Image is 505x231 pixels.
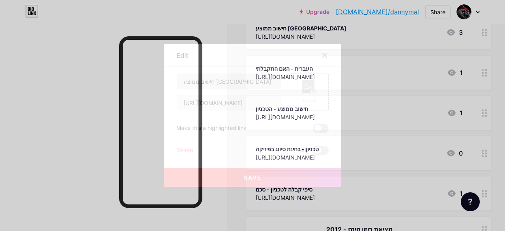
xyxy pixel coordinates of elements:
[177,73,281,89] input: Title
[176,51,188,60] div: Edit
[176,146,193,155] div: Delete
[176,124,247,133] div: Make this a highlighted link
[298,146,310,155] span: Hide
[244,174,262,181] span: Save
[177,95,281,111] input: URL
[302,98,318,104] div: Picture
[164,168,341,187] button: Save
